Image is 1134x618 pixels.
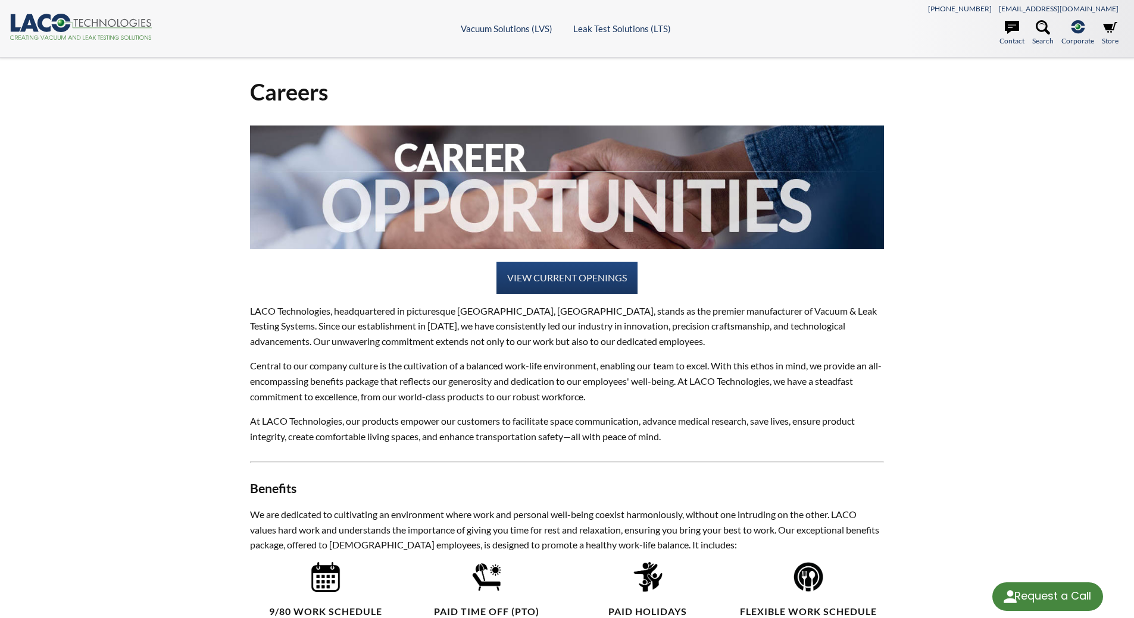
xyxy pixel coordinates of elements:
[928,4,992,13] a: [PHONE_NUMBER]
[250,507,885,553] p: We are dedicated to cultivating an environment where work and personal well-being coexist harmoni...
[250,303,885,349] p: LACO Technologies, headquartered in picturesque [GEOGRAPHIC_DATA], [GEOGRAPHIC_DATA], stands as t...
[1061,35,1094,46] span: Corporate
[250,481,885,497] h3: Benefits
[250,358,885,404] p: Central to our company culture is the cultivation of a balanced work-life environment, enabling o...
[571,606,723,618] h4: Paid Holidays
[1102,20,1119,46] a: Store
[461,23,552,34] a: Vacuum Solutions (LVS)
[999,4,1119,13] a: [EMAIL_ADDRESS][DOMAIN_NAME]
[250,413,885,444] p: At LACO Technologies, our products empower our customers to facilitate space communication, advan...
[1014,582,1091,610] div: Request a Call
[999,20,1024,46] a: Contact
[992,582,1103,611] div: Request a Call
[633,562,663,592] img: Paid_Holidays_Icon.png
[496,262,638,294] a: VIEW CURRENT OPENINGS
[471,562,501,592] img: Paid_Time_Off_%28PTO%29_Icon.png
[573,23,671,34] a: Leak Test Solutions (LTS)
[250,126,885,249] img: 2024-Career-Opportunities.jpg
[1032,20,1054,46] a: Search
[250,77,885,106] h1: Careers
[311,562,340,592] img: 9-80_Work_Schedule_Icon.png
[732,606,884,618] h4: Flexible Work Schedule
[250,606,402,618] h4: 9/80 Work Schedule
[411,606,563,618] h4: Paid Time Off (PTO)
[1001,587,1020,606] img: round button
[794,562,823,592] img: Flexible_Work_Schedule_Icon.png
